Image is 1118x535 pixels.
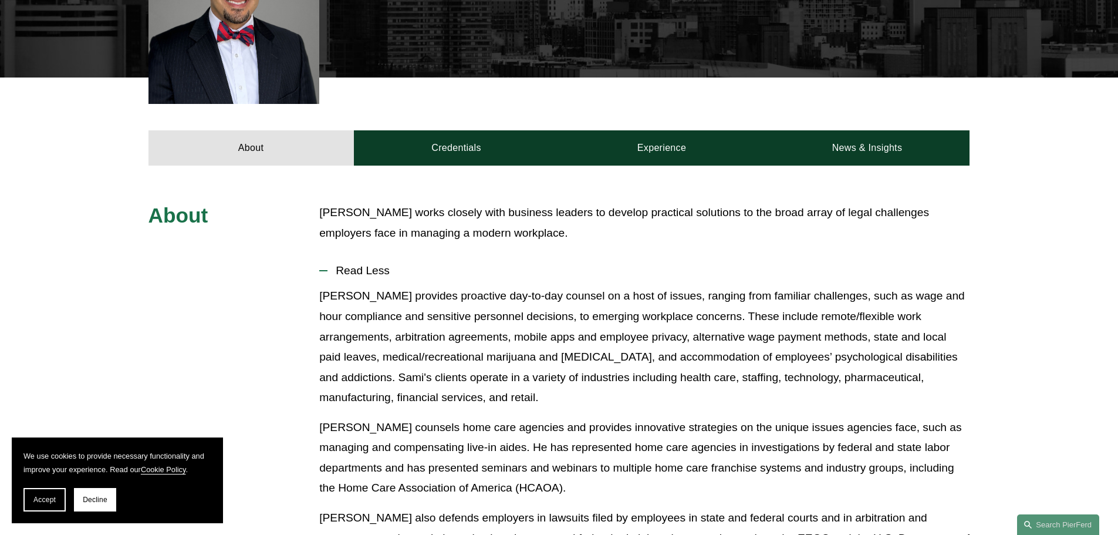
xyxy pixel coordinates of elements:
a: About [148,130,354,166]
span: Decline [83,496,107,504]
a: Cookie Policy [141,465,186,474]
span: Read Less [327,264,970,277]
button: Read Less [319,255,970,286]
a: Credentials [354,130,559,166]
a: Search this site [1017,514,1099,535]
span: About [148,204,208,227]
a: Experience [559,130,765,166]
p: [PERSON_NAME] counsels home care agencies and provides innovative strategies on the unique issues... [319,418,970,499]
span: Accept [33,496,56,504]
button: Accept [23,488,66,512]
a: News & Insights [764,130,970,166]
p: [PERSON_NAME] works closely with business leaders to develop practical solutions to the broad arr... [319,203,970,243]
button: Decline [74,488,116,512]
section: Cookie banner [12,438,223,523]
p: We use cookies to provide necessary functionality and improve your experience. Read our . [23,449,211,476]
p: [PERSON_NAME] provides proactive day-to-day counsel on a host of issues, ranging from familiar ch... [319,286,970,408]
